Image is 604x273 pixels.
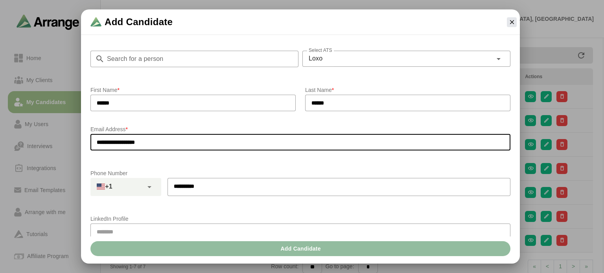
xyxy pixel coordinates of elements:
[90,241,510,256] button: Add Candidate
[90,85,296,95] p: First Name
[309,53,322,64] span: Loxo
[90,169,510,178] p: Phone Number
[305,85,510,95] p: Last Name
[105,16,173,28] span: Add Candidate
[90,125,510,134] p: Email Address
[90,214,510,224] p: LinkedIn Profile
[280,241,321,256] span: Add Candidate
